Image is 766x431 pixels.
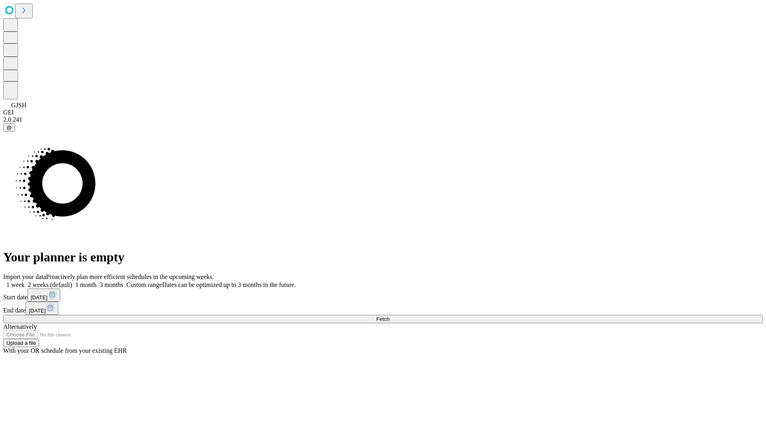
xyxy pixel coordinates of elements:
span: @ [6,125,12,130]
span: Alternatively [3,323,37,330]
span: [DATE] [29,308,45,314]
span: 2 weeks (default) [28,281,72,288]
h1: Your planner is empty [3,250,763,265]
button: @ [3,123,15,132]
span: [DATE] [31,295,47,301]
button: Fetch [3,315,763,323]
span: 3 months [100,281,123,288]
span: Proactively plan more efficient schedules in the upcoming weeks. [46,273,214,280]
span: Fetch [376,316,389,322]
button: [DATE] [28,289,60,302]
span: 1 week [6,281,25,288]
span: With your OR schedule from your existing EHR [3,347,127,354]
button: [DATE] [26,302,58,315]
span: Dates can be optimized up to 3 months in the future. [162,281,296,288]
span: Custom range [126,281,162,288]
span: 1 month [75,281,97,288]
span: Import your data [3,273,46,280]
div: Start date [3,289,763,302]
span: GJSH [11,102,26,109]
button: Upload a file [3,339,39,347]
div: 2.0.241 [3,116,763,123]
div: GEI [3,109,763,116]
div: End date [3,302,763,315]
